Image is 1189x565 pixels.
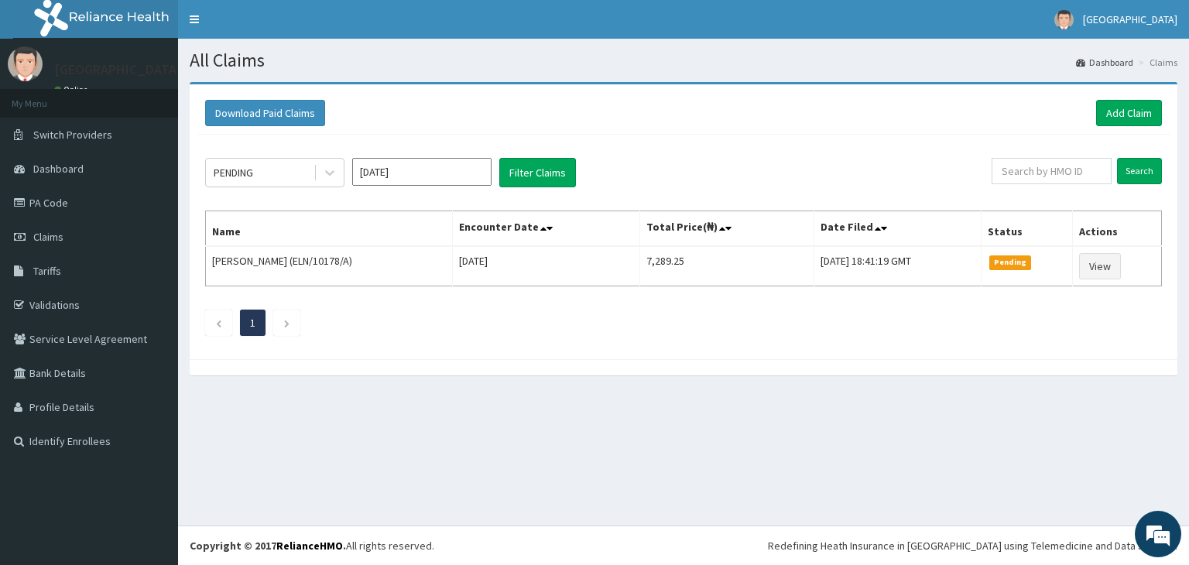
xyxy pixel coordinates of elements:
[33,264,61,278] span: Tariffs
[453,246,640,286] td: [DATE]
[283,316,290,330] a: Next page
[814,246,981,286] td: [DATE] 18:41:19 GMT
[33,128,112,142] span: Switch Providers
[206,211,453,247] th: Name
[1076,56,1133,69] a: Dashboard
[1079,253,1121,279] a: View
[215,316,222,330] a: Previous page
[54,84,91,95] a: Online
[989,255,1032,269] span: Pending
[205,100,325,126] button: Download Paid Claims
[8,46,43,81] img: User Image
[981,211,1073,247] th: Status
[768,538,1177,553] div: Redefining Heath Insurance in [GEOGRAPHIC_DATA] using Telemedicine and Data Science!
[352,158,492,186] input: Select Month and Year
[206,246,453,286] td: [PERSON_NAME] (ELN/10178/A)
[250,316,255,330] a: Page 1 is your current page
[1073,211,1162,247] th: Actions
[33,162,84,176] span: Dashboard
[190,50,1177,70] h1: All Claims
[190,539,346,553] strong: Copyright © 2017 .
[814,211,981,247] th: Date Filed
[1117,158,1162,184] input: Search
[1054,10,1074,29] img: User Image
[54,63,182,77] p: [GEOGRAPHIC_DATA]
[33,230,63,244] span: Claims
[640,246,814,286] td: 7,289.25
[1135,56,1177,69] li: Claims
[1083,12,1177,26] span: [GEOGRAPHIC_DATA]
[178,526,1189,565] footer: All rights reserved.
[992,158,1112,184] input: Search by HMO ID
[499,158,576,187] button: Filter Claims
[640,211,814,247] th: Total Price(₦)
[1096,100,1162,126] a: Add Claim
[276,539,343,553] a: RelianceHMO
[453,211,640,247] th: Encounter Date
[214,165,253,180] div: PENDING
